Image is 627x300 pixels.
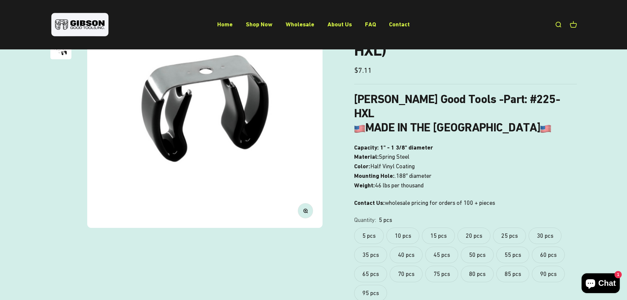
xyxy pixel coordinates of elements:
[379,152,409,162] span: Spring Steel
[327,21,352,28] a: About Us
[354,121,551,134] b: MADE IN THE [GEOGRAPHIC_DATA]
[389,21,410,28] a: Contact
[354,215,376,225] legend: Quantity:
[217,21,233,28] a: Home
[354,92,560,120] b: : #225-HXL
[365,21,376,28] a: FAQ
[354,198,577,208] p: wholesale pricing for orders of 100 + pieces
[354,182,375,189] b: Weight:
[395,171,431,181] span: .188″ diameter
[354,144,433,151] b: Capacity: 1" - 1 3/8" diameter
[379,215,392,225] variant-option-value: 5 pcs
[354,92,524,106] b: [PERSON_NAME] Good Tools -
[246,21,273,28] a: Shop Now
[50,40,71,61] button: Go to item 3
[375,181,424,190] span: 46 lbs per thousand
[354,7,577,59] h1: Spring Steel Gripper Clip - Half Vinyl Coated - 1"-1 3/8" (#225-HXL)
[354,163,370,170] b: Color:
[286,21,314,28] a: Wholesale
[50,40,71,59] img: close up of a spring steel gripper clip, tool clip, durable, secure holding, Excellent corrosion ...
[354,172,395,179] b: Mounting Hole:
[354,65,372,76] sale-price: $7.11
[580,273,622,295] inbox-online-store-chat: Shopify online store chat
[354,199,385,206] strong: Contact Us:
[504,92,524,106] span: Part
[354,153,379,160] b: Material:
[370,162,415,171] span: Half Vinyl Coating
